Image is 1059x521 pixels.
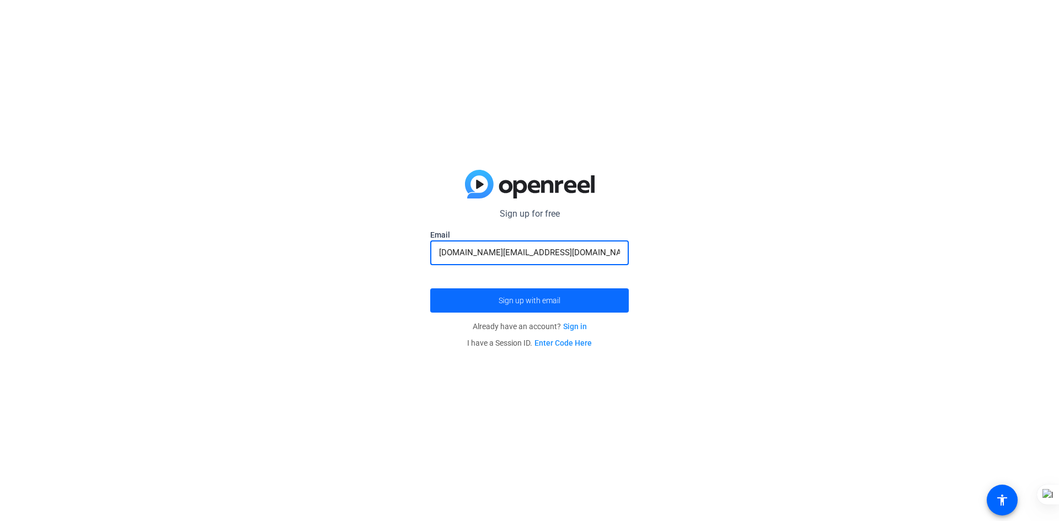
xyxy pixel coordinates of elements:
img: blue-gradient.svg [465,170,595,198]
span: I have a Session ID. [467,339,592,347]
mat-icon: accessibility [996,493,1009,507]
button: Sign up with email [430,288,629,313]
a: Enter Code Here [534,339,592,347]
input: Enter Email Address [439,246,620,259]
p: Sign up for free [430,207,629,221]
label: Email [430,229,629,240]
a: Sign in [563,322,587,331]
span: Already have an account? [473,322,587,331]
